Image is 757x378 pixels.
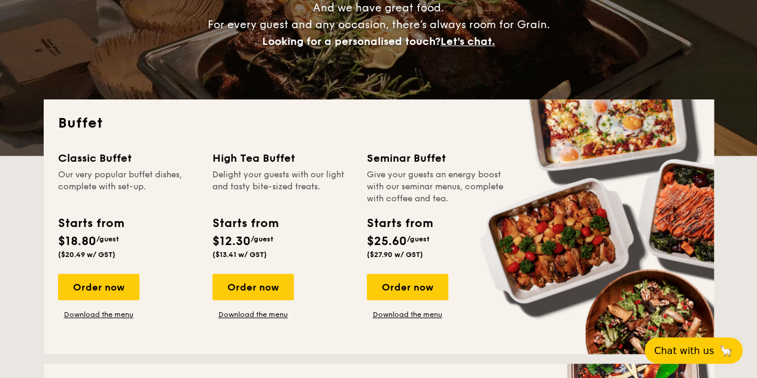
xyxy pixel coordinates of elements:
a: Download the menu [367,310,448,319]
div: High Tea Buffet [212,150,352,167]
div: Seminar Buffet [367,150,507,167]
div: Order now [212,274,294,300]
div: Starts from [58,214,123,232]
span: Looking for a personalised touch? [262,35,440,48]
a: Download the menu [212,310,294,319]
span: 🦙 [719,344,733,358]
button: Chat with us🦙 [644,337,743,364]
div: Our very popular buffet dishes, complete with set-up. [58,169,198,205]
div: Classic Buffet [58,150,198,167]
span: $18.80 [58,234,96,249]
span: ($13.41 w/ GST) [212,250,267,259]
h2: Buffet [58,114,700,133]
span: ($27.90 w/ GST) [367,250,423,259]
span: Let's chat. [440,35,495,48]
span: /guest [251,235,273,243]
span: /guest [407,235,430,243]
div: Give your guests an energy boost with our seminar menus, complete with coffee and tea. [367,169,507,205]
span: Chat with us [654,345,714,356]
div: Order now [367,274,448,300]
div: Starts from [212,214,278,232]
div: Delight your guests with our light and tasty bite-sized treats. [212,169,352,205]
span: $25.60 [367,234,407,249]
span: $12.30 [212,234,251,249]
span: And we have great food. For every guest and any occasion, there’s always room for Grain. [208,1,550,48]
div: Starts from [367,214,432,232]
div: Order now [58,274,139,300]
span: /guest [96,235,119,243]
a: Download the menu [58,310,139,319]
span: ($20.49 w/ GST) [58,250,115,259]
